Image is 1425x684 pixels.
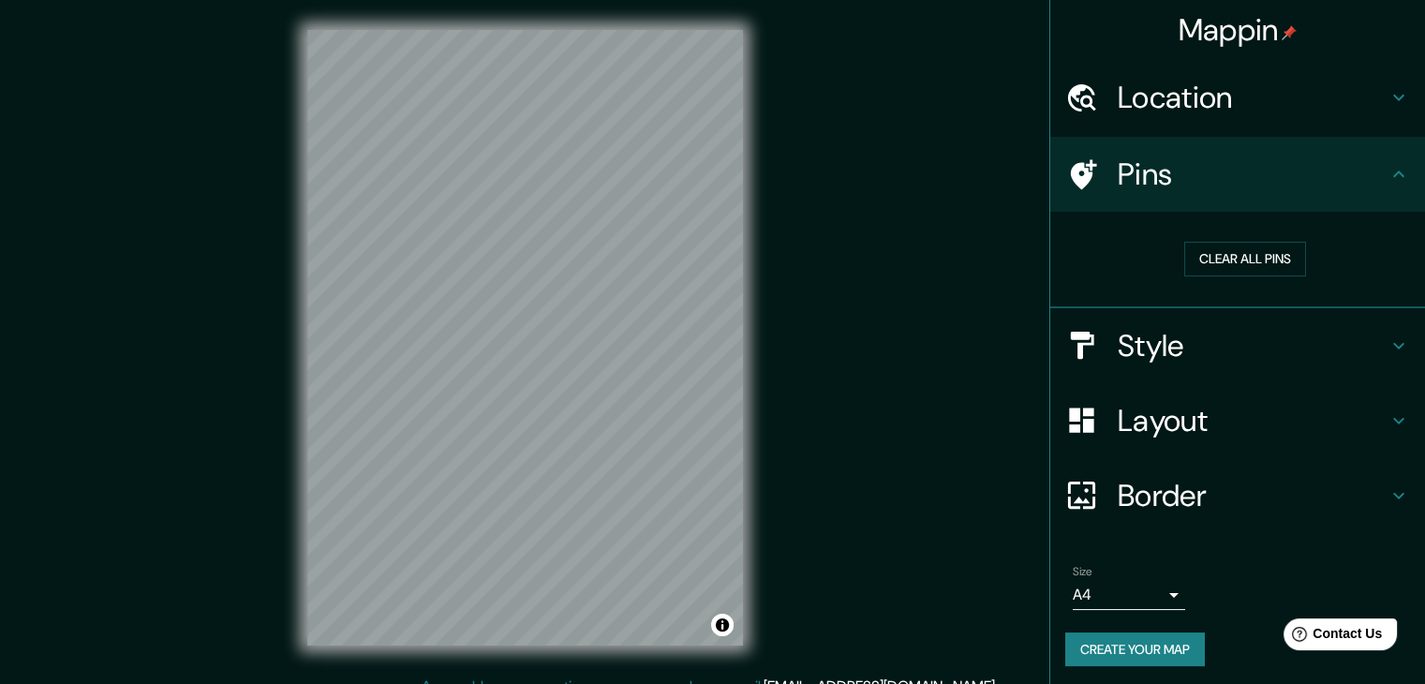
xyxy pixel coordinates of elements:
canvas: Map [307,30,743,646]
div: Location [1050,60,1425,135]
img: pin-icon.png [1282,25,1297,40]
h4: Style [1118,327,1388,364]
div: Pins [1050,137,1425,212]
iframe: Help widget launcher [1258,611,1404,663]
h4: Location [1118,79,1388,116]
button: Clear all pins [1184,242,1306,276]
div: A4 [1073,580,1185,610]
h4: Pins [1118,156,1388,193]
label: Size [1073,563,1092,579]
button: Create your map [1065,632,1205,667]
h4: Layout [1118,402,1388,439]
div: Layout [1050,383,1425,458]
div: Border [1050,458,1425,533]
h4: Mappin [1179,11,1298,49]
h4: Border [1118,477,1388,514]
button: Toggle attribution [711,614,734,636]
div: Style [1050,308,1425,383]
